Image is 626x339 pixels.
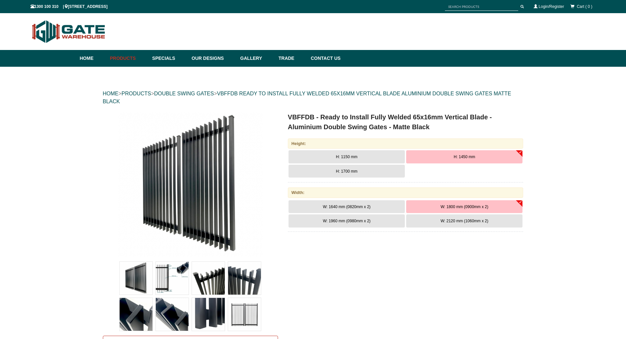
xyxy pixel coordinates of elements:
button: H: 1150 mm [289,150,405,163]
span: 1300 100 310 | [STREET_ADDRESS] [31,4,108,9]
div: Height: [288,138,523,149]
img: VBFFDB - Ready to Install Fully Welded 65x16mm Vertical Blade - Aluminium Double Swing Gates - Ma... [156,262,189,295]
a: HOME [103,91,119,96]
a: Specials [149,50,188,67]
img: VBFFDB - Ready to Install Fully Welded 65x16mm Vertical Blade - Aluminium Double Swing Gates - Ma... [120,262,152,295]
h1: VBFFDB - Ready to Install Fully Welded 65x16mm Vertical Blade - Aluminium Double Swing Gates - Ma... [288,112,523,132]
span: H: 1150 mm [336,155,357,159]
button: H: 1450 mm [406,150,522,163]
button: W: 1960 mm (0980mm x 2) [289,214,405,228]
button: W: 1640 mm (0820mm x 2) [289,200,405,213]
a: Home [80,50,107,67]
img: VBFFDB - Ready to Install Fully Welded 65x16mm Vertical Blade - Aluminium Double Swing Gates - Ma... [120,298,152,331]
span: Cart ( 0 ) [577,4,592,9]
span: W: 2120 mm (1060mm x 2) [441,219,488,223]
a: VBFFDB - Ready to Install Fully Welded 65x16mm Vertical Blade - Aluminium Double Swing Gates - Ma... [104,112,277,257]
span: W: 1640 mm (0820mm x 2) [323,205,370,209]
a: DOUBLE SWING GATES [154,91,214,96]
span: W: 1960 mm (0980mm x 2) [323,219,370,223]
button: W: 1800 mm (0900mm x 2) [406,200,522,213]
img: VBFFDB - Ready to Install Fully Welded 65x16mm Vertical Blade - Aluminium Double Swing Gates - Ma... [118,112,263,257]
span: W: 1800 mm (0900mm x 2) [441,205,488,209]
a: Login/Register [539,4,564,9]
span: H: 1450 mm [454,155,475,159]
img: VBFFDB - Ready to Install Fully Welded 65x16mm Vertical Blade - Aluminium Double Swing Gates - Ma... [228,298,261,331]
a: Gallery [237,50,275,67]
img: VBFFDB - Ready to Install Fully Welded 65x16mm Vertical Blade - Aluminium Double Swing Gates - Ma... [156,298,189,331]
button: W: 2120 mm (1060mm x 2) [406,214,522,228]
a: Products [107,50,149,67]
input: SEARCH PRODUCTS [445,3,518,11]
button: H: 1700 mm [289,165,405,178]
img: VBFFDB - Ready to Install Fully Welded 65x16mm Vertical Blade - Aluminium Double Swing Gates - Ma... [192,262,225,295]
img: Gate Warehouse [31,16,107,47]
a: Trade [275,50,307,67]
a: Our Designs [188,50,237,67]
a: VBFFDB READY TO INSTALL FULLY WELDED 65X16MM VERTICAL BLADE ALUMINIUM DOUBLE SWING GATES MATTE BLACK [103,91,511,104]
div: Width: [288,187,523,198]
img: VBFFDB - Ready to Install Fully Welded 65x16mm Vertical Blade - Aluminium Double Swing Gates - Ma... [228,262,261,295]
img: VBFFDB - Ready to Install Fully Welded 65x16mm Vertical Blade - Aluminium Double Swing Gates - Ma... [192,298,225,331]
a: Contact Us [308,50,341,67]
div: > > > [103,83,523,112]
a: PRODUCTS [122,91,151,96]
span: H: 1700 mm [336,169,357,174]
